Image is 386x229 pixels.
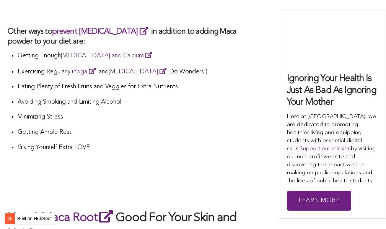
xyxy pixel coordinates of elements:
p: Getting Enough [18,50,256,61]
p: Giving Yourself Extra LOVE! [18,143,256,153]
a: Maca Root [41,212,116,224]
a: Learn More [287,191,351,211]
p: Avoiding Smoking and Limiting Alcohol [18,97,256,107]
h3: Other ways to in addition to adding Maca powder to your diet are: [8,26,256,47]
button: Built on HubSpot [5,213,55,224]
p: Exercising Regularly ( and Do Wonders!) [18,67,256,77]
label: Built on HubSpot [14,214,55,224]
iframe: Chat Widget [348,192,386,229]
p: Eating Plenty of Fresh Fruits and Veggies for Extra Nutrients [18,82,256,92]
a: [MEDICAL_DATA] and Calcium [61,53,155,59]
p: Getting Ample Rest [18,128,256,138]
p: Minimizing Stress [18,112,256,122]
img: HubSpot sprocket logo [5,214,14,223]
a: [MEDICAL_DATA] [109,69,169,75]
a: Yoga [73,69,99,75]
a: prevent [MEDICAL_DATA] [52,28,151,36]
